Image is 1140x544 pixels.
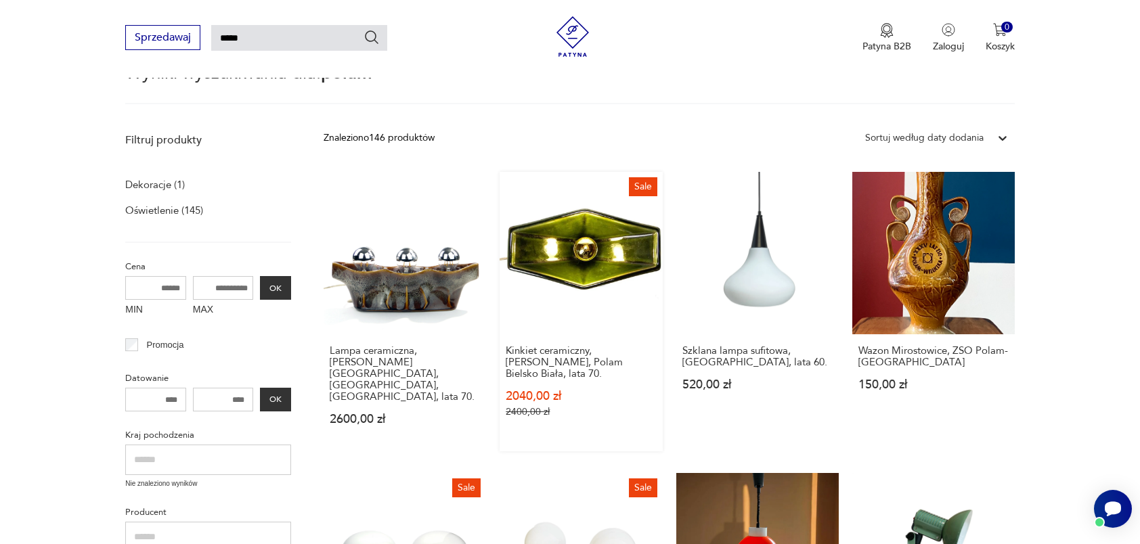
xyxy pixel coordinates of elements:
[125,505,291,520] p: Producent
[260,276,291,300] button: OK
[682,379,833,390] p: 520,00 zł
[880,23,894,38] img: Ikona medalu
[506,406,656,417] p: 2400,00 zł
[324,131,435,145] div: Znaleziono 146 produktów
[260,388,291,411] button: OK
[125,65,1015,104] p: Wyniki wyszukiwania dla:
[125,371,291,386] p: Datowanie
[858,345,1009,368] h3: Wazon Mirostowice, ZSO Polam-[GEOGRAPHIC_DATA]
[125,25,200,50] button: Sprzedawaj
[682,345,833,368] h3: Szklana lampa sufitowa, [GEOGRAPHIC_DATA], lata 60.
[125,175,185,194] a: Dekoracje (1)
[500,172,662,451] a: SaleKinkiet ceramiczny, A. Sadulski, Polam Bielsko Biała, lata 70.Kinkiet ceramiczny, [PERSON_NAM...
[330,413,480,425] p: 2600,00 zł
[125,259,291,274] p: Cena
[125,201,203,220] a: Oświetlenie (145)
[364,29,380,45] button: Szukaj
[125,34,200,43] a: Sprzedawaj
[933,40,964,53] p: Zaloguj
[125,478,291,489] p: Nie znaleziono wyników
[862,23,911,53] a: Ikona medaluPatyna B2B
[933,23,964,53] button: Zaloguj
[862,40,911,53] p: Patyna B2B
[506,390,656,402] p: 2040,00 zł
[146,338,183,353] p: Promocja
[506,345,656,380] h3: Kinkiet ceramiczny, [PERSON_NAME], Polam Bielsko Biała, lata 70.
[858,379,1009,390] p: 150,00 zł
[852,172,1015,451] a: Wazon Mirostowice, ZSO Polam-WieliczkaWazon Mirostowice, ZSO Polam-[GEOGRAPHIC_DATA]150,00 zł
[552,16,593,57] img: Patyna - sklep z meblami i dekoracjami vintage
[193,300,254,321] label: MAX
[324,172,486,451] a: Lampa ceramiczna, A. Sadulski, Polam Piła, Mirostowice, lata 70.Lampa ceramiczna, [PERSON_NAME][G...
[993,23,1007,37] img: Ikona koszyka
[986,40,1015,53] p: Koszyk
[125,133,291,148] p: Filtruj produkty
[125,428,291,443] p: Kraj pochodzenia
[865,131,984,145] div: Sortuj według daty dodania
[1001,22,1013,33] div: 0
[1094,490,1132,528] iframe: Smartsupp widget button
[330,345,480,403] h3: Lampa ceramiczna, [PERSON_NAME][GEOGRAPHIC_DATA], [GEOGRAPHIC_DATA], [GEOGRAPHIC_DATA], lata 70.
[676,172,839,451] a: Szklana lampa sufitowa, Polam, lata 60.Szklana lampa sufitowa, [GEOGRAPHIC_DATA], lata 60.520,00 zł
[125,300,186,321] label: MIN
[986,23,1015,53] button: 0Koszyk
[862,23,911,53] button: Patyna B2B
[942,23,955,37] img: Ikonka użytkownika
